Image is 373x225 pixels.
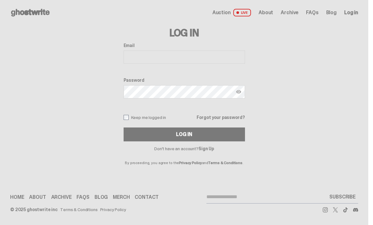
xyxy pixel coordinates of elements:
[10,207,58,212] div: © 2025 ghostwrite inc
[327,191,358,203] button: SUBSCRIBE
[124,127,245,141] button: Log In
[124,146,245,151] p: Don't have an account?
[259,10,273,15] a: About
[176,132,192,137] div: Log In
[199,146,214,151] a: Sign Up
[60,207,97,212] a: Terms & Conditions
[124,151,245,165] p: By proceeding, you agree to the and .
[197,115,245,120] a: Forgot your password?
[124,78,245,83] label: Password
[124,115,129,120] input: Keep me logged in
[212,9,251,16] a: Auction LIVE
[10,195,24,200] a: Home
[124,28,245,38] h3: Log In
[124,115,166,120] label: Keep me logged in
[124,43,245,48] label: Email
[51,195,72,200] a: Archive
[212,10,231,15] span: Auction
[135,195,159,200] a: Contact
[236,89,241,94] img: Show password
[29,195,46,200] a: About
[76,195,89,200] a: FAQs
[208,160,242,165] a: Terms & Conditions
[306,10,318,15] a: FAQs
[95,195,108,200] a: Blog
[179,160,202,165] a: Privacy Policy
[344,10,358,15] a: Log in
[100,207,126,212] a: Privacy Policy
[326,10,337,15] a: Blog
[113,195,130,200] a: Merch
[281,10,298,15] a: Archive
[233,9,251,16] span: LIVE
